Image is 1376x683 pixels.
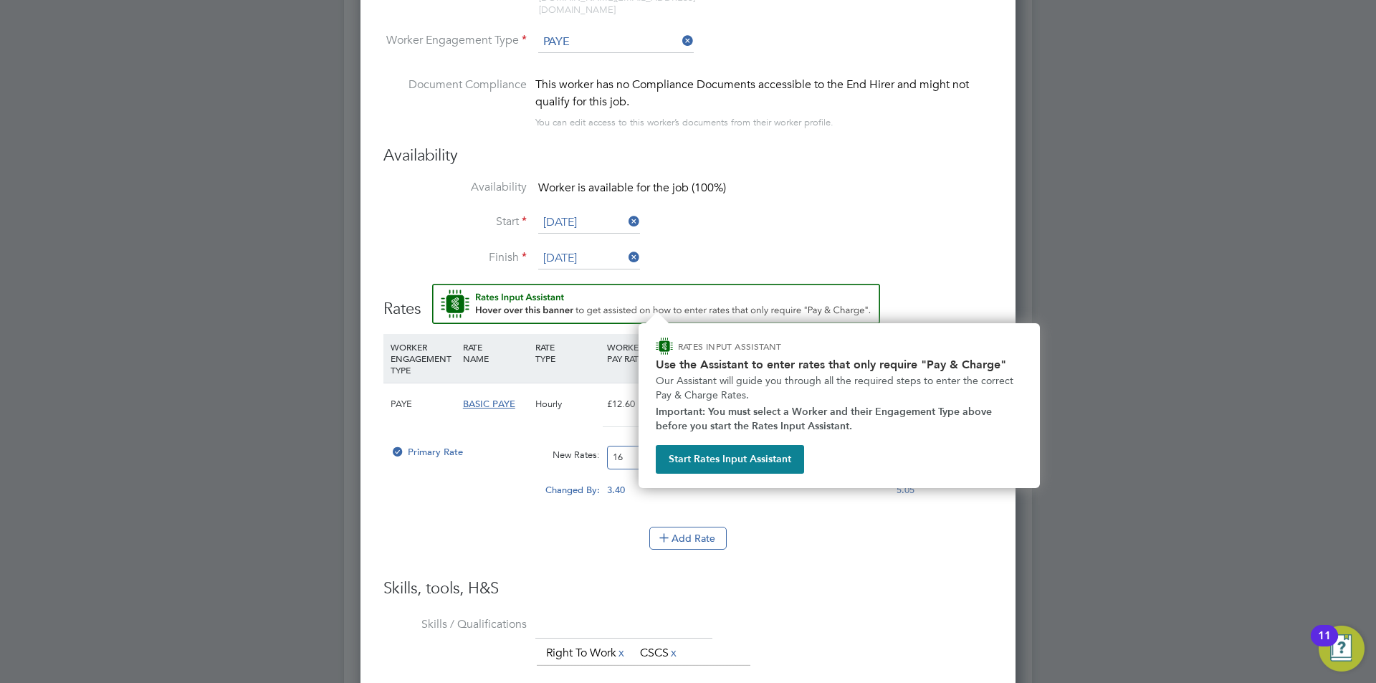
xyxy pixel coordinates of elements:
[1319,626,1365,672] button: Open Resource Center, 11 new notifications
[383,578,993,599] h3: Skills, tools, H&S
[538,32,694,53] input: Select one
[656,445,804,474] button: Start Rates Input Assistant
[603,383,676,425] div: £12.60
[383,250,527,265] label: Finish
[669,644,679,662] a: x
[383,33,527,48] label: Worker Engagement Type
[678,340,858,353] p: RATES INPUT ASSISTANT
[538,248,640,269] input: Select one
[532,334,604,371] div: RATE TYPE
[535,76,993,110] div: This worker has no Compliance Documents accessible to the End Hirer and might not qualify for thi...
[897,484,914,496] span: 5.05
[607,484,625,496] span: 3.40
[1318,636,1331,654] div: 11
[387,334,459,383] div: WORKER ENGAGEMENT TYPE
[432,284,880,324] button: Rate Assistant
[463,398,515,410] span: BASIC PAYE
[603,334,676,371] div: WORKER PAY RATE
[383,145,993,166] h3: Availability
[383,284,993,320] h3: Rates
[616,644,626,662] a: x
[532,441,604,469] div: New Rates:
[649,527,727,550] button: Add Rate
[639,323,1040,488] div: How to input Rates that only require Pay & Charge
[383,617,527,632] label: Skills / Qualifications
[383,76,527,128] label: Document Compliance
[535,114,833,131] div: You can edit access to this worker’s documents from their worker profile.
[383,180,527,195] label: Availability
[656,358,1023,371] h2: Use the Assistant to enter rates that only require "Pay & Charge"
[532,383,604,425] div: Hourly
[540,644,632,663] li: Right To Work
[538,181,726,195] span: Worker is available for the job (100%)
[538,212,640,234] input: Select one
[656,406,995,432] strong: Important: You must select a Worker and their Engagement Type above before you start the Rates In...
[634,644,684,663] li: CSCS
[391,446,463,458] span: Primary Rate
[387,477,603,504] div: Changed By:
[459,334,532,371] div: RATE NAME
[383,214,527,229] label: Start
[656,338,673,355] img: ENGAGE Assistant Icon
[387,383,459,425] div: PAYE
[656,374,1023,402] p: Our Assistant will guide you through all the required steps to enter the correct Pay & Charge Rates.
